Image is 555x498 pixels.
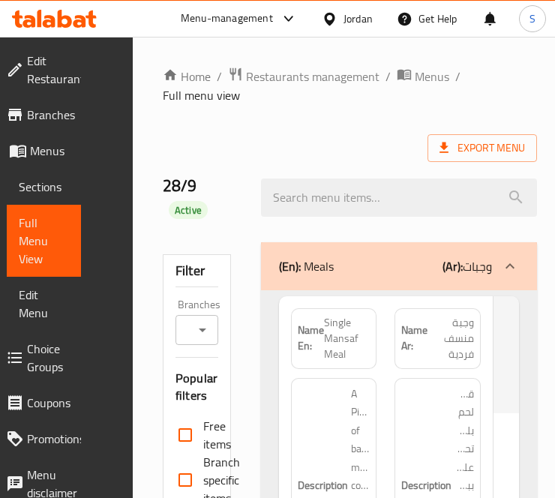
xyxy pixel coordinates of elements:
strong: Name Ar: [401,322,427,354]
a: Home [163,67,211,85]
p: Meals [279,257,334,275]
button: Open [192,319,213,340]
span: Full menu view [163,86,240,104]
a: Edit Menu [7,277,81,331]
span: Edit Menu [19,286,69,322]
span: Full Menu View [19,214,69,268]
span: Promotions [27,430,83,448]
span: Branches [27,106,75,124]
div: Jordan [343,10,373,27]
b: (Ar): [442,255,463,277]
span: S [529,10,535,27]
span: وجبة منسف فردية [427,315,474,362]
div: Filter [175,255,218,287]
span: Choice Groups [27,340,69,376]
span: Export Menu [439,139,525,157]
span: Free items [203,417,231,453]
a: Menus [397,67,449,86]
span: Active [169,203,208,217]
div: (En): Meals(Ar):وجبات [261,242,537,290]
a: Restaurants management [228,67,379,86]
span: Sections [19,178,69,196]
h3: Popular filters [175,370,218,405]
span: Edit Restaurant [27,52,83,88]
span: Coupons [27,394,70,412]
li: / [217,67,222,85]
nav: breadcrumb [163,67,537,104]
b: (En): [279,255,301,277]
li: / [385,67,391,85]
p: وجبات [442,257,492,275]
strong: Name En: [298,322,324,354]
div: Menu-management [181,10,273,28]
div: Active [169,201,208,219]
span: Export Menu [427,134,537,162]
span: Single Mansaf Meal [324,315,370,362]
li: / [455,67,460,85]
span: Menus [30,142,69,160]
input: search [261,178,537,217]
span: Restaurants management [246,67,379,85]
span: Menus [415,67,449,85]
a: Sections [7,169,81,205]
a: Full Menu View [7,205,81,277]
h2: 28/9 [163,175,243,220]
